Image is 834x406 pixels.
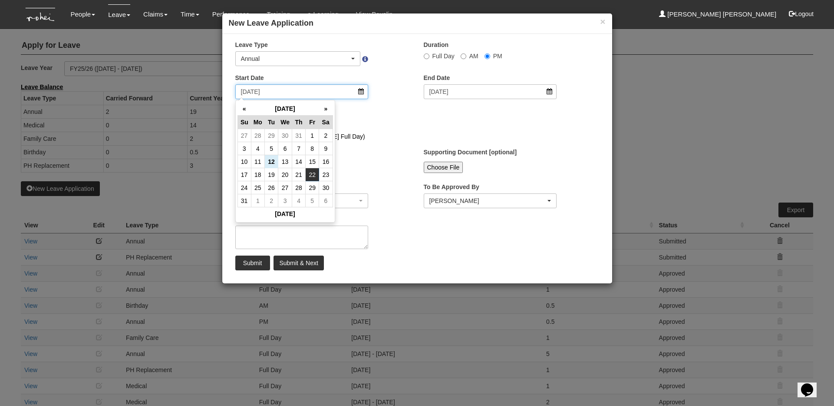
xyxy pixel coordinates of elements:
span: Full Day [432,53,455,60]
td: 30 [278,129,292,142]
td: 8 [306,142,319,155]
th: Th [292,116,306,129]
td: 5 [265,142,278,155]
td: 22 [306,168,319,181]
th: Tu [265,116,278,129]
span: PM [493,53,502,60]
td: 18 [251,168,264,181]
td: 6 [319,194,333,207]
button: Wen-Wei Chiang [424,193,557,208]
td: 3 [237,142,251,155]
label: Supporting Document [optional] [424,148,517,156]
th: « [237,102,251,116]
td: 10 [237,155,251,168]
td: 25 [251,181,264,194]
label: Start Date [235,73,264,82]
td: 27 [237,129,251,142]
td: 26 [265,181,278,194]
th: [DATE] [251,102,319,116]
td: 27 [278,181,292,194]
li: [PERSON_NAME] ([DATE] PM) [242,115,593,123]
td: 6 [278,142,292,155]
input: Submit [235,256,270,270]
td: 9 [319,142,333,155]
th: [DATE] [237,207,333,221]
td: 29 [265,129,278,142]
th: Su [237,116,251,129]
input: Choose File [424,162,463,173]
td: 24 [237,181,251,194]
td: 16 [319,155,333,168]
span: AM [469,53,478,60]
b: New Leave Application [229,19,313,27]
th: Mo [251,116,264,129]
td: 4 [251,142,264,155]
td: 19 [265,168,278,181]
td: 31 [292,129,306,142]
input: d/m/yyyy [424,84,557,99]
td: 15 [306,155,319,168]
label: To Be Approved By [424,183,479,191]
iframe: chat widget [798,371,825,397]
td: 14 [292,155,306,168]
th: Sa [319,116,333,129]
td: 2 [265,194,278,207]
td: 28 [251,129,264,142]
td: 5 [306,194,319,207]
th: We [278,116,292,129]
input: d/m/yyyy [235,84,369,99]
td: 31 [237,194,251,207]
li: [PERSON_NAME] ([DATE] PM) [242,123,593,132]
td: 28 [292,181,306,194]
td: 3 [278,194,292,207]
label: Leave Type [235,40,268,49]
td: 4 [292,194,306,207]
td: 17 [237,168,251,181]
div: Annual [241,54,350,63]
td: 13 [278,155,292,168]
td: 1 [306,129,319,142]
li: [PERSON_NAME] ([DATE] - [DATE] Full Day) [242,132,593,141]
td: 29 [306,181,319,194]
td: 23 [319,168,333,181]
td: 1 [251,194,264,207]
td: 30 [319,181,333,194]
button: × [600,17,605,26]
button: Annual [235,51,361,66]
label: End Date [424,73,450,82]
td: 21 [292,168,306,181]
input: Submit & Next [274,256,323,270]
th: » [319,102,333,116]
td: 20 [278,168,292,181]
td: 11 [251,155,264,168]
label: Duration [424,40,449,49]
td: 12 [265,155,278,168]
td: 2 [319,129,333,142]
td: 7 [292,142,306,155]
th: Fr [306,116,319,129]
div: [PERSON_NAME] [429,196,546,205]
